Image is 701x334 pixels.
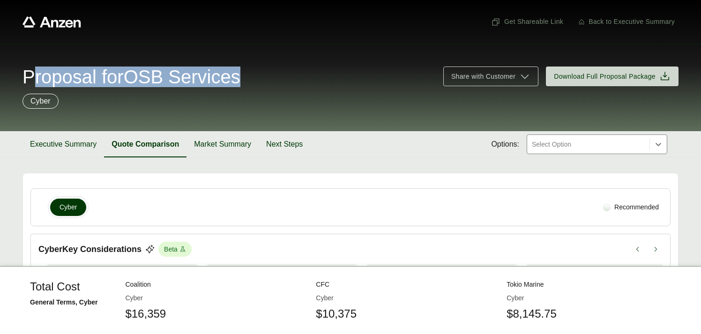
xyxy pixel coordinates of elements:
button: Cyber [50,199,86,216]
p: All quotes carry the same $1M limit and $5k retention, but pricing ranges from ~$7.9k to ~$16.4k [377,275,507,309]
button: Share with Customer [443,67,538,86]
button: Get Shareable Link [487,13,567,30]
button: Back to Executive Summary [574,13,679,30]
button: Download Full Proposal Package [546,67,679,86]
div: Recommended [599,199,663,216]
button: Next Steps [259,131,310,157]
button: Quote Comparison [104,131,186,157]
span: Download Full Proposal Package [554,72,656,82]
p: Cyber [30,96,51,107]
p: Hardware ‘bricking’ is excluded by CFC but fully covered (up to $1M) by Coalition and Tokio Marine [217,275,347,309]
span: Back to Executive Summary [589,17,675,27]
span: Get Shareable Link [491,17,563,27]
span: Share with Customer [451,72,515,82]
span: Options: [491,139,519,150]
span: Cyber [60,202,77,212]
p: Tokio Marine caps ransomware/extortion to $250k (with 25% coinsurance) while Coalition and CFC ke... [57,275,187,332]
a: Anzen website [22,16,81,28]
p: How quickly the insurer pays first-party costs differs: Coalition and Tokio use ‘pay on behalf’ w... [537,275,666,332]
p: Cyber Key Considerations [38,243,142,256]
span: Proposal for OSB Services [22,67,240,86]
button: Market Summary [186,131,259,157]
button: Executive Summary [22,131,104,157]
span: Beta [158,242,192,257]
